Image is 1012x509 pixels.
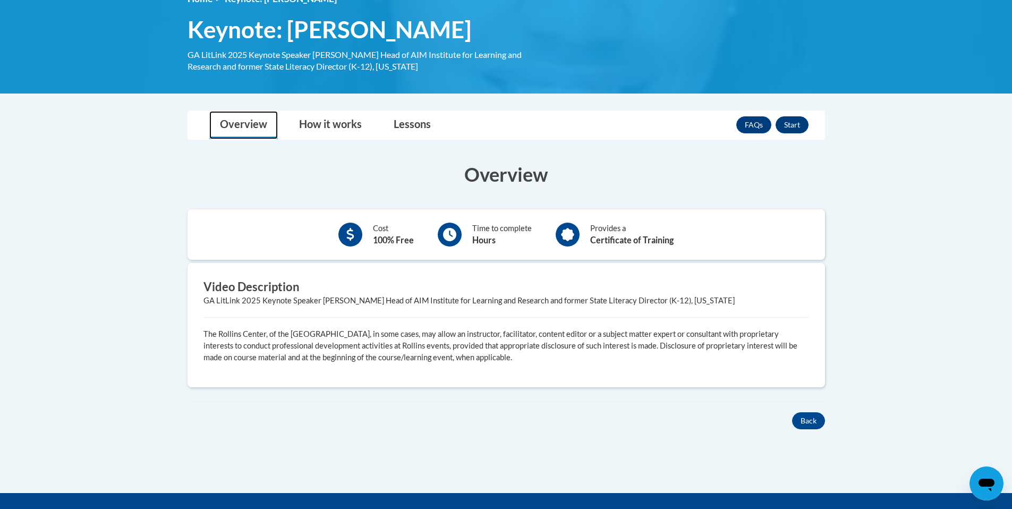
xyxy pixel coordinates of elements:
div: GA LitLink 2025 Keynote Speaker [PERSON_NAME] Head of AIM Institute for Learning and Research and... [188,49,554,72]
a: How it works [288,111,372,139]
button: Back [792,412,825,429]
a: Overview [209,111,278,139]
div: GA LitLink 2025 Keynote Speaker [PERSON_NAME] Head of AIM Institute for Learning and Research and... [203,295,809,307]
b: Hours [472,235,496,245]
span: Keynote: [PERSON_NAME] [188,15,471,44]
a: Lessons [383,111,441,139]
button: Start [776,116,809,133]
div: Provides a [590,223,674,247]
div: Time to complete [472,223,532,247]
h3: Video Description [203,279,809,295]
div: Cost [373,223,414,247]
p: The Rollins Center, of the [GEOGRAPHIC_DATA], in some cases, may allow an instructor, facilitator... [203,328,809,363]
iframe: Button to launch messaging window [970,466,1004,500]
h3: Overview [188,161,825,188]
a: FAQs [736,116,771,133]
b: Certificate of Training [590,235,674,245]
b: 100% Free [373,235,414,245]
